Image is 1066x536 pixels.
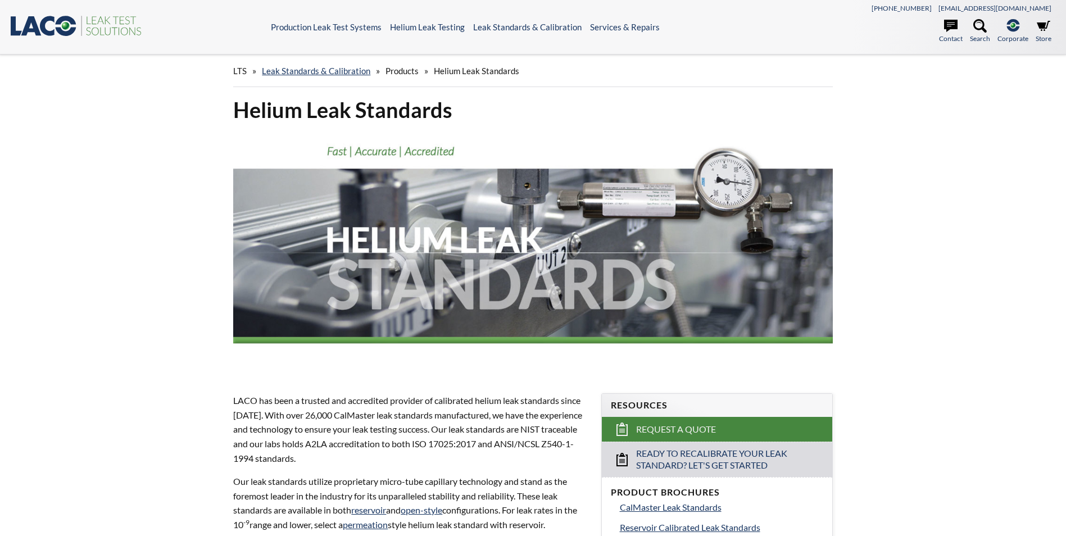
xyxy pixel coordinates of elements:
a: [EMAIL_ADDRESS][DOMAIN_NAME] [938,4,1051,12]
h4: Product Brochures [611,487,823,498]
span: Reservoir Calibrated Leak Standards [620,522,760,533]
a: Request a Quote [602,417,832,442]
a: Services & Repairs [590,22,660,32]
a: Ready to Recalibrate Your Leak Standard? Let's Get Started [602,442,832,477]
span: Request a Quote [636,424,716,435]
h1: Helium Leak Standards [233,96,832,124]
p: LACO has been a trusted and accredited provider of calibrated helium leak standards since [DATE].... [233,393,587,465]
a: CalMaster Leak Standards [620,500,823,515]
h4: Resources [611,399,823,411]
a: Production Leak Test Systems [271,22,382,32]
a: Helium Leak Testing [390,22,465,32]
a: [PHONE_NUMBER] [872,4,932,12]
span: Products [385,66,419,76]
span: Corporate [997,33,1028,44]
a: Store [1036,19,1051,44]
img: Helium Leak Standards header [233,133,832,373]
a: open-style [401,505,442,515]
div: » » » [233,55,832,87]
a: reservoir [351,505,386,515]
span: LTS [233,66,247,76]
a: Search [970,19,990,44]
a: permeation [343,519,388,530]
span: CalMaster Leak Standards [620,502,722,512]
span: Helium Leak Standards [434,66,519,76]
p: Our leak standards utilize proprietary micro-tube capillary technology and stand as the foremost ... [233,474,587,532]
a: Contact [939,19,963,44]
a: Leak Standards & Calibration [262,66,370,76]
sup: -9 [243,518,250,526]
span: Ready to Recalibrate Your Leak Standard? Let's Get Started [636,448,799,471]
a: Reservoir Calibrated Leak Standards [620,520,823,535]
a: Leak Standards & Calibration [473,22,582,32]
